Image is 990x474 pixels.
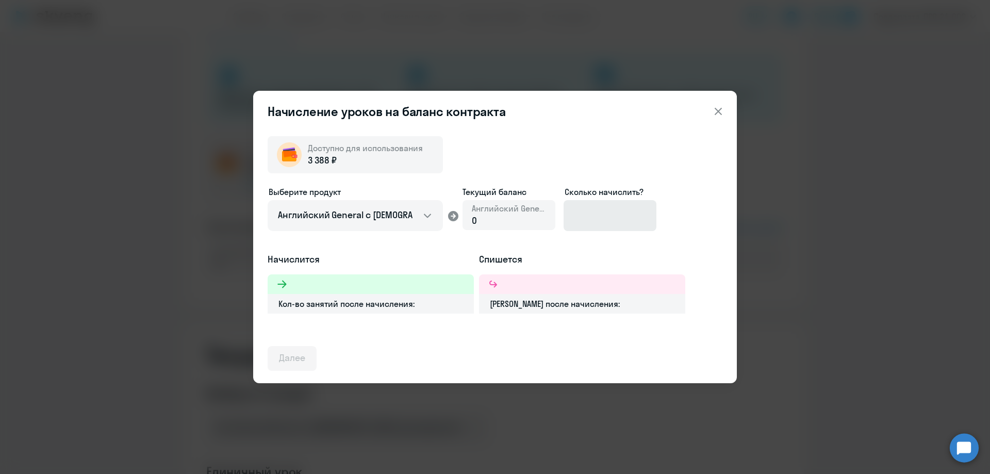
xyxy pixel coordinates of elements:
[472,215,477,226] span: 0
[268,294,474,314] div: Кол-во занятий после начисления:
[268,253,474,266] h5: Начислится
[279,351,305,365] div: Далее
[565,187,643,197] span: Сколько начислить?
[308,154,337,167] span: 3 388 ₽
[463,186,555,198] span: Текущий баланс
[269,187,341,197] span: Выберите продукт
[479,294,685,314] div: [PERSON_NAME] после начисления:
[277,142,302,167] img: wallet-circle.png
[308,143,423,153] span: Доступно для использования
[472,203,546,214] span: Английский General
[479,253,685,266] h5: Спишется
[253,103,737,120] header: Начисление уроков на баланс контракта
[268,346,317,371] button: Далее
